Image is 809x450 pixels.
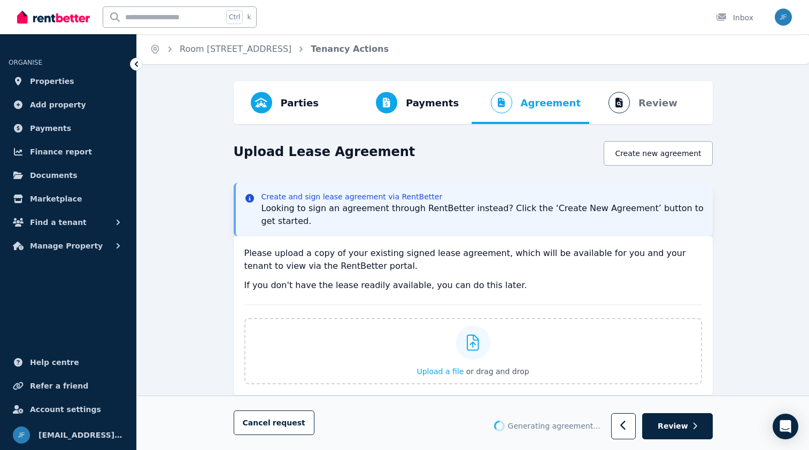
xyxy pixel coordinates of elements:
a: Properties [9,71,128,92]
a: Tenancy Actions [311,44,389,54]
span: Ctrl [226,10,243,24]
p: If you don't have the lease readily available, you can do this later. [244,279,702,292]
span: Payments [406,96,459,111]
a: Payments [9,118,128,139]
span: Cancel [243,419,305,428]
button: Create new agreement [604,141,712,166]
span: Parties [281,96,319,111]
span: Review [658,421,688,432]
a: Help centre [9,352,128,373]
button: Find a tenant [9,212,128,233]
a: Room [STREET_ADDRESS] [180,44,291,54]
span: Find a tenant [30,216,87,229]
button: Payments [357,81,467,124]
nav: Progress [234,81,713,124]
span: Help centre [30,356,79,369]
span: [EMAIL_ADDRESS][DOMAIN_NAME] [38,429,124,441]
span: Add property [30,98,86,111]
button: Upload a file or drag and drop [417,366,529,377]
img: jfamproperty@gmail.com [775,9,792,26]
span: Marketplace [30,192,82,205]
span: Manage Property [30,239,103,252]
span: Review [638,96,677,111]
span: Refer a friend [30,379,88,392]
button: Manage Property [9,235,128,257]
button: Review [589,81,686,124]
button: Cancelrequest [234,411,314,436]
p: Please upload a copy of your existing signed lease agreement, which will be available for you and... [244,247,702,273]
span: Documents [30,169,78,182]
a: Documents [9,165,128,186]
span: Finance report [30,145,92,158]
a: Marketplace [9,188,128,210]
span: ORGANISE [9,59,42,66]
a: Add property [9,94,128,115]
a: Finance report [9,141,128,162]
button: Parties [242,81,327,124]
div: Inbox [716,12,753,23]
button: Review [642,414,712,440]
span: Upload a file [417,367,464,376]
span: request [273,418,305,429]
span: Account settings [30,403,101,416]
a: Account settings [9,399,128,420]
h1: Upload Lease Agreement [234,143,415,160]
img: jfamproperty@gmail.com [13,426,30,444]
span: Properties [30,75,74,88]
span: Generating agreement ... [508,421,600,432]
h3: Create and sign lease agreement via RentBetter [261,191,704,202]
span: k [247,13,251,21]
div: Open Intercom Messenger [773,414,798,439]
nav: Breadcrumb [137,34,402,64]
span: or drag and drop [466,367,529,376]
a: Refer a friend [9,375,128,397]
span: Payments [30,122,71,135]
img: RentBetter [17,9,90,25]
div: Looking to sign an agreement through RentBetter instead? Click the ‘Create New Agreement’ button ... [261,191,704,228]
